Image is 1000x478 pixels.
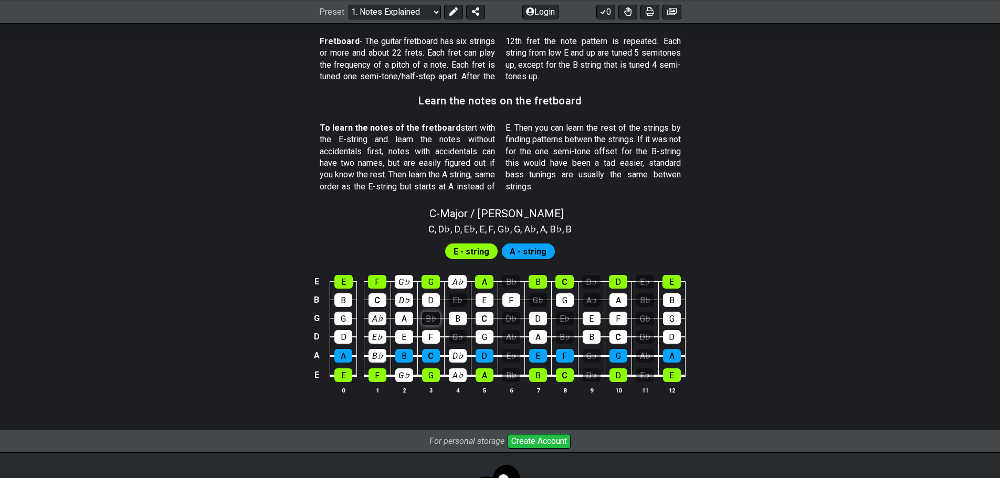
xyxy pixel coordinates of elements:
div: G [556,293,574,307]
div: G♭ [449,330,467,344]
td: D [310,327,323,346]
div: G♭ [529,293,547,307]
button: Edit Preset [444,4,463,19]
strong: Fretboard [320,36,360,46]
div: B♭ [369,349,386,363]
div: C [476,312,493,325]
span: G♭ [498,222,510,236]
section: Scale pitch classes [424,220,577,237]
div: E [334,275,353,289]
div: D♭ [395,293,413,307]
span: First enable full edit mode to edit [454,244,489,259]
button: Login [522,4,559,19]
th: 10 [605,385,631,396]
div: F [368,275,386,289]
div: B♭ [636,293,654,307]
div: A [395,312,413,325]
div: F [556,349,574,363]
span: , [536,222,541,236]
span: G [514,222,520,236]
div: E [476,293,493,307]
span: , [562,222,566,236]
span: , [485,222,489,236]
button: 0 [596,4,615,19]
th: 6 [498,385,524,396]
button: Toggle Dexterity for all fretkits [618,4,637,19]
div: E♭ [556,312,574,325]
span: C - Major / [PERSON_NAME] [429,207,564,220]
div: A [529,330,547,344]
span: , [460,222,465,236]
span: , [476,222,480,236]
div: D♭ [449,349,467,363]
div: B♭ [556,330,574,344]
th: 12 [658,385,685,396]
span: , [435,222,439,236]
button: Create image [662,4,681,19]
div: B [529,275,547,289]
th: 7 [524,385,551,396]
span: E♭ [464,222,476,236]
th: 5 [471,385,498,396]
div: E♭ [502,349,520,363]
div: D♭ [582,275,601,289]
button: Share Preset [466,4,485,19]
div: F [369,368,386,382]
div: D♭ [583,368,601,382]
div: D [609,275,627,289]
span: A♭ [524,222,536,236]
th: 3 [417,385,444,396]
div: D [476,349,493,363]
th: 1 [364,385,391,396]
span: , [493,222,498,236]
div: B [529,368,547,382]
div: E [662,275,681,289]
span: D♭ [438,222,450,236]
div: G♭ [395,368,413,382]
div: G [422,368,440,382]
div: B♭ [502,275,520,289]
div: F [609,312,627,325]
span: B [566,222,572,236]
div: C [609,330,627,344]
div: B♭ [422,312,440,325]
div: C [422,349,440,363]
button: Print [640,4,659,19]
div: E♭ [449,293,467,307]
span: , [520,222,524,236]
div: G♭ [395,275,413,289]
div: E♭ [636,275,654,289]
div: G [609,349,627,363]
td: B [310,291,323,309]
div: A [476,368,493,382]
td: E [310,273,323,291]
div: A♭ [448,275,467,289]
th: 8 [551,385,578,396]
th: 4 [444,385,471,396]
p: start with the E-string and learn the notes without accidentals first, notes with accidentals can... [320,122,681,193]
div: A [334,349,352,363]
div: G♭ [636,312,654,325]
div: B [583,330,601,344]
span: B♭ [550,222,562,236]
div: G [334,312,352,325]
td: E [310,365,323,385]
div: G [476,330,493,344]
i: For personal storage [429,436,504,446]
div: D♭ [502,312,520,325]
div: C [555,275,574,289]
div: E [395,330,413,344]
h3: Learn the notes on the fretboard [418,95,582,107]
div: A [663,349,681,363]
span: First enable full edit mode to edit [510,244,546,259]
div: A♭ [583,293,601,307]
div: A [475,275,493,289]
td: A [310,346,323,366]
div: D [529,312,547,325]
select: Preset [349,4,441,19]
span: F [489,222,493,236]
div: E [529,349,547,363]
div: A♭ [502,330,520,344]
div: A♭ [369,312,386,325]
div: C [369,293,386,307]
